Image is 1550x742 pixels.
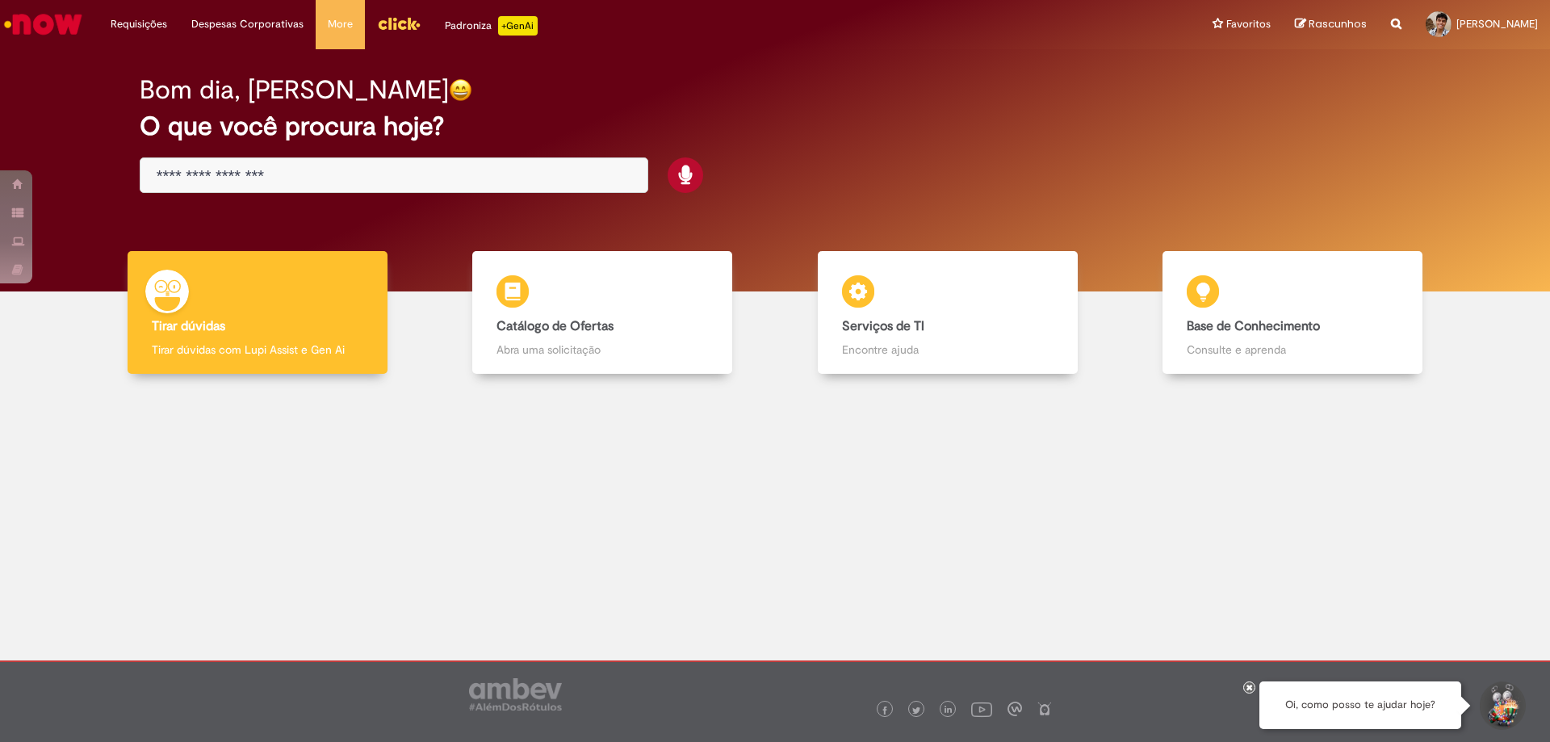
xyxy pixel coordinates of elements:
span: Favoritos [1226,16,1271,32]
a: Serviços de TI Encontre ajuda [775,251,1121,375]
p: Abra uma solicitação [496,342,708,358]
p: Tirar dúvidas com Lupi Assist e Gen Ai [152,342,363,358]
a: Base de Conhecimento Consulte e aprenda [1121,251,1466,375]
img: logo_footer_workplace.png [1007,702,1022,716]
div: Oi, como posso te ajudar hoje? [1259,681,1461,729]
h2: Bom dia, [PERSON_NAME] [140,76,449,104]
span: [PERSON_NAME] [1456,17,1538,31]
img: ServiceNow [2,8,85,40]
img: click_logo_yellow_360x200.png [377,11,421,36]
b: Catálogo de Ofertas [496,318,614,334]
img: logo_footer_naosei.png [1037,702,1052,716]
p: Consulte e aprenda [1187,342,1398,358]
img: logo_footer_facebook.png [881,706,889,715]
button: Iniciar Conversa de Suporte [1477,681,1526,730]
span: More [328,16,353,32]
img: logo_footer_twitter.png [912,706,920,715]
b: Tirar dúvidas [152,318,225,334]
p: Encontre ajuda [842,342,1054,358]
a: Tirar dúvidas Tirar dúvidas com Lupi Assist e Gen Ai [85,251,430,375]
b: Base de Conhecimento [1187,318,1320,334]
img: logo_footer_linkedin.png [945,706,953,715]
span: Requisições [111,16,167,32]
a: Rascunhos [1295,17,1367,32]
span: Rascunhos [1309,16,1367,31]
img: logo_footer_youtube.png [971,698,992,719]
b: Serviços de TI [842,318,924,334]
p: +GenAi [498,16,538,36]
img: logo_footer_ambev_rotulo_gray.png [469,678,562,711]
img: happy-face.png [449,78,472,102]
div: Padroniza [445,16,538,36]
a: Catálogo de Ofertas Abra uma solicitação [430,251,776,375]
h2: O que você procura hoje? [140,112,1411,140]
span: Despesas Corporativas [191,16,304,32]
